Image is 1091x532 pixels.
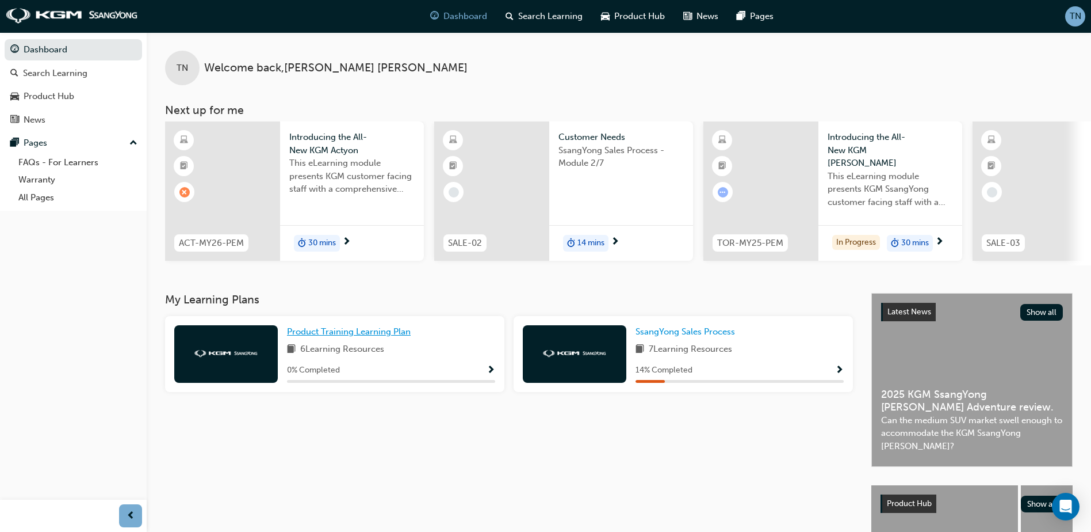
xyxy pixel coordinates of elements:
[6,8,138,24] img: kgm
[728,5,783,28] a: pages-iconPages
[832,235,880,250] div: In Progress
[5,109,142,131] a: News
[14,171,142,189] a: Warranty
[14,189,142,207] a: All Pages
[5,132,142,154] button: Pages
[10,92,19,102] span: car-icon
[443,10,487,23] span: Dashboard
[891,236,899,251] span: duration-icon
[5,86,142,107] a: Product Hub
[194,350,258,358] img: kgm
[165,121,424,261] a: ACT-MY26-PEMIntroducing the All-New KGM ActyonThis eLearning module presents KGM customer facing ...
[147,104,1091,117] h3: Next up for me
[449,187,459,197] span: learningRecordVerb_NONE-icon
[180,159,188,174] span: booktick-icon
[567,236,575,251] span: duration-icon
[449,133,457,148] span: learningResourceType_ELEARNING-icon
[421,5,496,28] a: guage-iconDashboard
[750,10,774,23] span: Pages
[987,187,997,197] span: learningRecordVerb_NONE-icon
[127,509,135,523] span: prev-icon
[448,237,482,250] span: SALE-02
[987,159,996,174] span: booktick-icon
[881,303,1063,321] a: Latest NewsShow all
[881,388,1063,414] span: 2025 KGM SsangYong [PERSON_NAME] Adventure review.
[24,136,47,150] div: Pages
[287,326,411,337] span: Product Training Learning Plan
[683,9,692,24] span: news-icon
[835,366,844,376] span: Show Progress
[636,326,735,337] span: SsangYong Sales Process
[696,10,718,23] span: News
[881,495,1063,513] a: Product HubShow all
[496,5,592,28] a: search-iconSearch Learning
[717,237,783,250] span: TOR-MY25-PEM
[718,187,728,197] span: learningRecordVerb_ATTEMPT-icon
[636,325,740,339] a: SsangYong Sales Process
[1070,10,1081,23] span: TN
[179,237,244,250] span: ACT-MY26-PEM
[987,133,996,148] span: learningResourceType_ELEARNING-icon
[10,45,19,55] span: guage-icon
[558,131,684,144] span: Customer Needs
[614,10,665,23] span: Product Hub
[10,69,18,79] span: search-icon
[703,121,962,261] a: TOR-MY25-PEMIntroducing the All-New KGM [PERSON_NAME]This eLearning module presents KGM SsangYong...
[986,237,1020,250] span: SALE-03
[718,159,726,174] span: booktick-icon
[300,343,384,357] span: 6 Learning Resources
[935,237,944,248] span: next-icon
[177,62,188,75] span: TN
[308,237,336,250] span: 30 mins
[204,62,468,75] span: Welcome back , [PERSON_NAME] [PERSON_NAME]
[24,113,45,127] div: News
[5,63,142,84] a: Search Learning
[179,187,190,197] span: learningRecordVerb_FAIL-icon
[287,364,340,377] span: 0 % Completed
[449,159,457,174] span: booktick-icon
[881,414,1063,453] span: Can the medium SUV market swell enough to accommodate the KGM SsangYong [PERSON_NAME]?
[1052,493,1079,520] div: Open Intercom Messenger
[901,237,929,250] span: 30 mins
[636,364,692,377] span: 14 % Completed
[835,363,844,378] button: Show Progress
[887,499,932,508] span: Product Hub
[24,90,74,103] div: Product Hub
[636,343,644,357] span: book-icon
[674,5,728,28] a: news-iconNews
[828,170,953,209] span: This eLearning module presents KGM SsangYong customer facing staff with a comprehensive introduct...
[289,131,415,157] span: Introducing the All-New KGM Actyon
[577,237,604,250] span: 14 mins
[518,10,583,23] span: Search Learning
[1065,6,1085,26] button: TN
[14,154,142,172] a: FAQs - For Learners
[506,9,514,24] span: search-icon
[165,293,853,306] h3: My Learning Plans
[287,343,296,357] span: book-icon
[434,121,693,261] a: SALE-02Customer NeedsSsangYong Sales Process - Module 2/7duration-icon14 mins
[592,5,674,28] a: car-iconProduct Hub
[487,366,495,376] span: Show Progress
[289,157,415,196] span: This eLearning module presents KGM customer facing staff with a comprehensive introduction to the...
[871,293,1073,467] a: Latest NewsShow all2025 KGM SsangYong [PERSON_NAME] Adventure review.Can the medium SUV market sw...
[5,37,142,132] button: DashboardSearch LearningProduct HubNews
[828,131,953,170] span: Introducing the All-New KGM [PERSON_NAME]
[129,136,137,151] span: up-icon
[430,9,439,24] span: guage-icon
[298,236,306,251] span: duration-icon
[611,237,619,248] span: next-icon
[10,138,19,149] span: pages-icon
[1020,304,1063,321] button: Show all
[287,325,415,339] a: Product Training Learning Plan
[649,343,732,357] span: 7 Learning Resources
[1021,496,1064,512] button: Show all
[342,237,351,248] span: next-icon
[601,9,610,24] span: car-icon
[887,307,931,317] span: Latest News
[5,39,142,60] a: Dashboard
[737,9,745,24] span: pages-icon
[487,363,495,378] button: Show Progress
[10,115,19,126] span: news-icon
